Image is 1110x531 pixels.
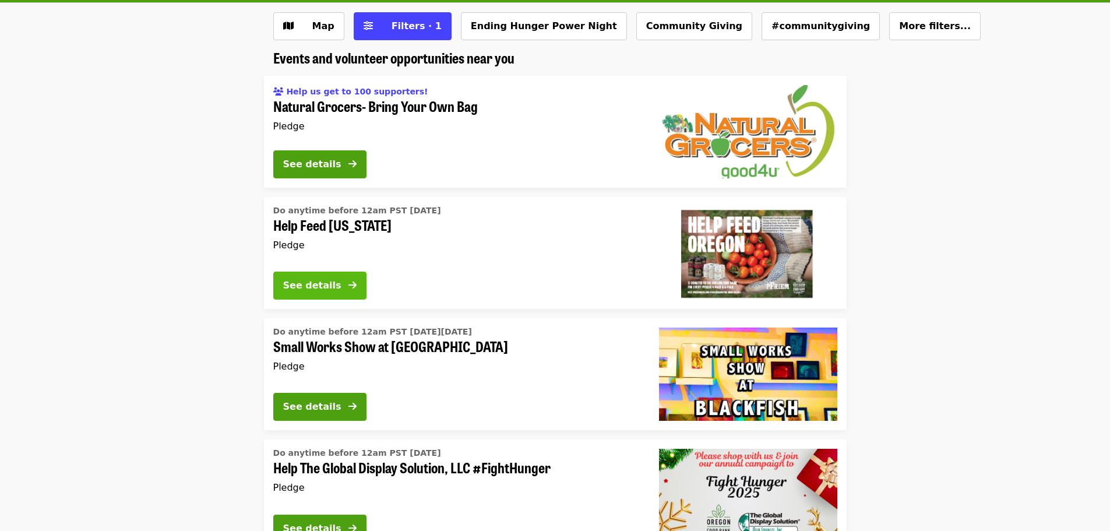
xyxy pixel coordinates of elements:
button: #communitygiving [762,12,880,40]
div: See details [283,400,341,414]
span: More filters... [899,20,971,31]
span: Filters · 1 [392,20,442,31]
span: Do anytime before 12am PST [DATE][DATE] [273,327,472,336]
button: See details [273,393,367,421]
i: arrow-right icon [348,401,357,412]
button: Ending Hunger Power Night [461,12,627,40]
button: See details [273,272,367,300]
span: Natural Grocers- Bring Your Own Bag [273,98,640,115]
a: See details for "Help Feed Oregon" [264,197,847,309]
a: See details for "Natural Grocers- Bring Your Own Bag" [264,76,847,188]
button: Community Giving [636,12,752,40]
i: sliders-h icon [364,20,373,31]
i: arrow-right icon [348,280,357,291]
span: Map [312,20,334,31]
span: Help us get to 100 supporters! [286,87,428,96]
span: Pledge [273,482,305,493]
span: Help Feed [US_STATE] [273,217,640,234]
span: Events and volunteer opportunities near you [273,47,515,68]
button: More filters... [889,12,981,40]
div: See details [283,157,341,171]
span: Pledge [273,240,305,251]
span: Do anytime before 12am PST [DATE] [273,448,441,458]
button: Filters (1 selected) [354,12,452,40]
button: See details [273,150,367,178]
div: See details [283,279,341,293]
i: users icon [273,87,284,97]
button: Show map view [273,12,344,40]
span: Pledge [273,121,305,132]
img: Natural Grocers- Bring Your Own Bag organized by Oregon Food Bank [659,85,837,178]
i: arrow-right icon [348,159,357,170]
img: Small Works Show at Blackfish Gallery organized by Oregon Food Bank [659,328,837,421]
img: Help Feed Oregon organized by Oregon Food Bank [659,206,837,300]
span: Help The Global Display Solution, LLC #FightHunger [273,459,640,476]
a: See details for "Small Works Show at Blackfish Gallery" [264,318,847,430]
i: map icon [283,20,294,31]
span: Pledge [273,361,305,372]
span: Do anytime before 12am PST [DATE] [273,206,441,215]
span: Small Works Show at [GEOGRAPHIC_DATA] [273,338,640,355]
